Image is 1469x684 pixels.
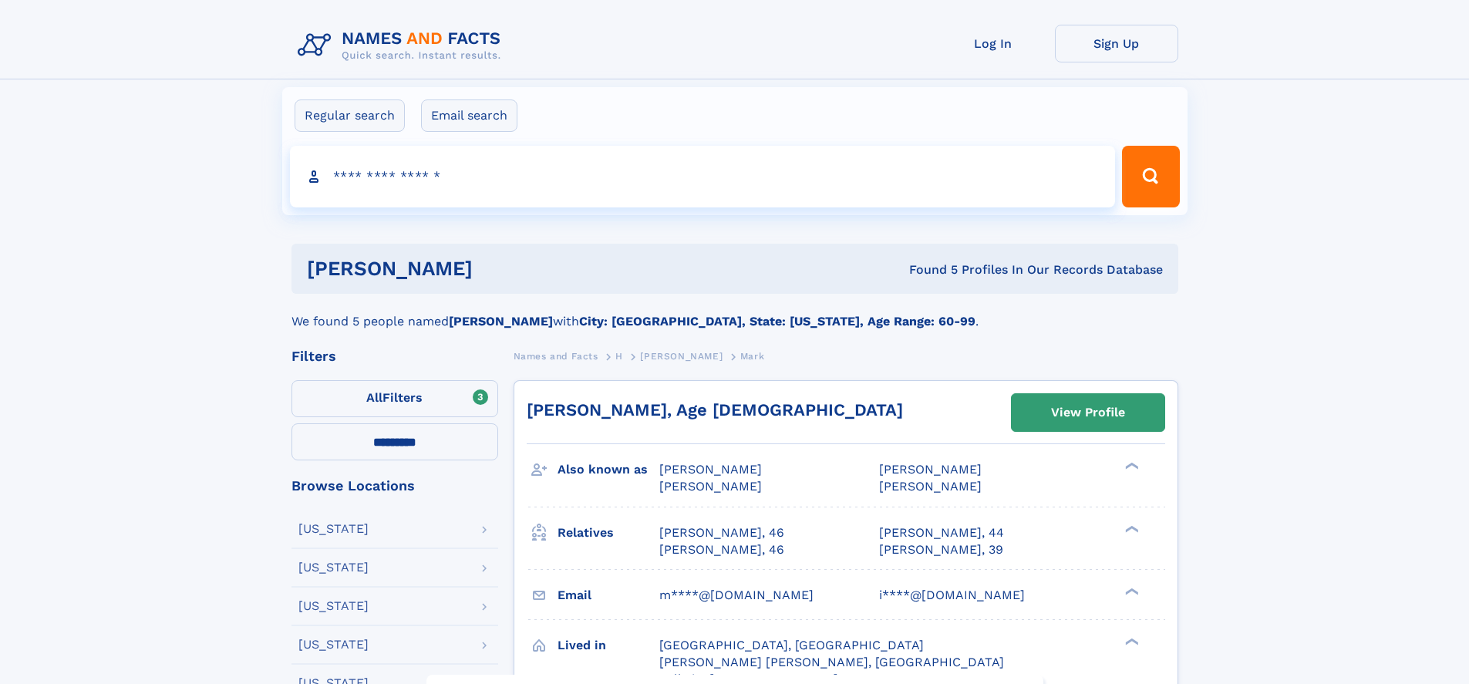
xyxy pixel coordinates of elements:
a: [PERSON_NAME], 46 [659,541,784,558]
div: [US_STATE] [298,523,369,535]
a: [PERSON_NAME], Age [DEMOGRAPHIC_DATA] [527,400,903,419]
a: Names and Facts [514,346,598,366]
label: Email search [421,99,517,132]
h3: Relatives [558,520,659,546]
h3: Lived in [558,632,659,659]
span: H [615,351,623,362]
span: [PERSON_NAME] [PERSON_NAME], [GEOGRAPHIC_DATA] [659,655,1004,669]
span: [PERSON_NAME] [879,462,982,477]
h3: Also known as [558,457,659,483]
label: Filters [291,380,498,417]
h3: Email [558,582,659,608]
div: Browse Locations [291,479,498,493]
div: ❯ [1121,461,1140,471]
b: City: [GEOGRAPHIC_DATA], State: [US_STATE], Age Range: 60-99 [579,314,975,329]
button: Search Button [1122,146,1179,207]
a: View Profile [1012,394,1164,431]
a: Log In [932,25,1055,62]
span: [GEOGRAPHIC_DATA], [GEOGRAPHIC_DATA] [659,638,924,652]
div: [US_STATE] [298,639,369,651]
b: [PERSON_NAME] [449,314,553,329]
span: [PERSON_NAME] [640,351,723,362]
div: Found 5 Profiles In Our Records Database [691,261,1163,278]
a: [PERSON_NAME], 39 [879,541,1003,558]
h1: [PERSON_NAME] [307,259,691,278]
a: Sign Up [1055,25,1178,62]
a: [PERSON_NAME], 44 [879,524,1004,541]
div: [US_STATE] [298,561,369,574]
span: Mark [740,351,764,362]
a: [PERSON_NAME], 46 [659,524,784,541]
label: Regular search [295,99,405,132]
a: [PERSON_NAME] [640,346,723,366]
span: [PERSON_NAME] [659,479,762,494]
a: H [615,346,623,366]
div: Filters [291,349,498,363]
span: [PERSON_NAME] [879,479,982,494]
div: ❯ [1121,636,1140,646]
div: ❯ [1121,586,1140,596]
div: We found 5 people named with . [291,294,1178,331]
input: search input [290,146,1116,207]
div: View Profile [1051,395,1125,430]
span: [PERSON_NAME] [659,462,762,477]
div: ❯ [1121,524,1140,534]
span: All [366,390,382,405]
div: [US_STATE] [298,600,369,612]
img: Logo Names and Facts [291,25,514,66]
